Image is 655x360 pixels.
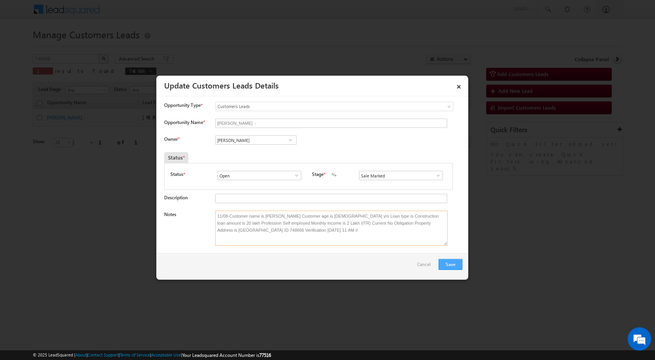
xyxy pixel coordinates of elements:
[170,171,183,178] label: Status
[164,80,279,90] a: Update Customers Leads Details
[75,352,87,357] a: About
[164,211,176,217] label: Notes
[41,41,131,51] div: Chat with us now
[259,352,271,358] span: 77516
[417,259,435,274] a: Cancel
[290,172,299,179] a: Show All Items
[218,171,301,180] input: Type to Search
[312,171,324,178] label: Stage
[151,352,181,357] a: Acceptable Use
[10,72,142,234] textarea: Type your message and hit 'Enter'
[88,352,119,357] a: Contact Support
[120,352,150,357] a: Terms of Service
[164,195,188,200] label: Description
[182,352,271,358] span: Your Leadsquared Account Number is
[164,136,179,142] label: Owner
[359,171,443,180] input: Type to Search
[431,172,441,179] a: Show All Items
[439,259,462,270] button: Save
[164,152,188,163] div: Status
[128,4,147,23] div: Minimize live chat window
[106,240,142,251] em: Start Chat
[285,136,295,144] a: Show All Items
[216,103,421,110] span: Customers Leads
[13,41,33,51] img: d_60004797649_company_0_60004797649
[33,351,271,359] span: © 2025 LeadSquared | | | | |
[215,135,297,145] input: Type to Search
[164,102,201,109] span: Opportunity Type
[164,119,205,125] label: Opportunity Name
[215,102,453,111] a: Customers Leads
[452,78,466,92] a: ×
